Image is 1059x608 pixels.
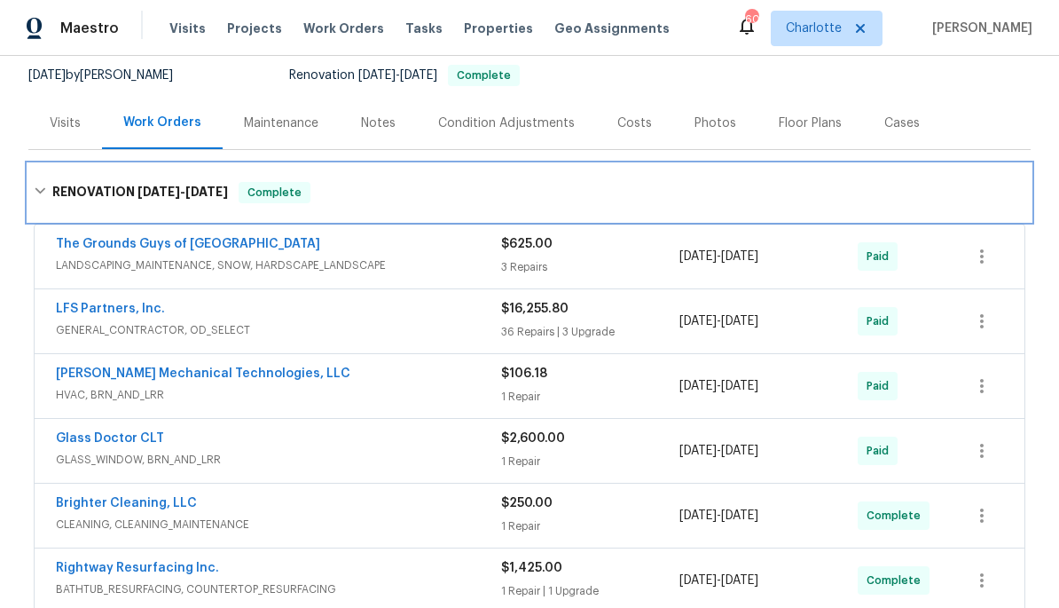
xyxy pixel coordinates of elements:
span: [DATE] [400,69,437,82]
span: Complete [867,507,928,525]
div: Cases [884,114,920,132]
div: Work Orders [123,114,201,131]
span: [DATE] [721,509,758,522]
span: [DATE] [28,69,66,82]
span: - [679,507,758,525]
div: 1 Repair | 1 Upgrade [501,582,679,600]
span: HVAC, BRN_AND_LRR [56,386,501,404]
span: Geo Assignments [554,20,670,37]
div: RENOVATION [DATE]-[DATE]Complete [28,164,1031,221]
span: Properties [464,20,533,37]
div: Floor Plans [779,114,842,132]
div: Costs [617,114,652,132]
span: - [679,248,758,265]
span: GENERAL_CONTRACTOR, OD_SELECT [56,321,501,339]
span: $250.00 [501,497,553,509]
span: - [137,186,228,198]
span: [PERSON_NAME] [925,20,1032,37]
a: [PERSON_NAME] Mechanical Technologies, LLC [56,367,350,380]
span: Complete [867,572,928,589]
div: Maintenance [244,114,318,132]
span: GLASS_WINDOW, BRN_AND_LRR [56,451,501,469]
div: 3 Repairs [501,258,679,276]
span: - [679,442,758,460]
span: Complete [240,184,309,201]
span: [DATE] [679,315,717,328]
span: Tasks [405,22,443,35]
span: Renovation [289,69,520,82]
span: Paid [867,442,896,460]
span: Charlotte [786,20,842,37]
span: Paid [867,377,896,395]
span: [DATE] [137,186,180,198]
span: [DATE] [721,574,758,587]
div: 1 Repair [501,453,679,470]
div: Notes [361,114,396,132]
div: 1 Repair [501,517,679,535]
span: [DATE] [679,445,717,457]
span: [DATE] [721,250,758,263]
span: [DATE] [679,380,717,392]
span: $16,255.80 [501,303,569,315]
div: Visits [50,114,81,132]
span: Projects [227,20,282,37]
span: $1,425.00 [501,562,562,574]
span: - [679,572,758,589]
span: Work Orders [303,20,384,37]
span: [DATE] [358,69,396,82]
a: Rightway Resurfacing Inc. [56,562,219,574]
span: [DATE] [679,574,717,587]
span: [DATE] [679,509,717,522]
span: - [679,377,758,395]
span: LANDSCAPING_MAINTENANCE, SNOW, HARDSCAPE_LANDSCAPE [56,257,501,274]
div: by [PERSON_NAME] [28,65,194,86]
span: BATHTUB_RESURFACING, COUNTERTOP_RESURFACING [56,580,501,598]
span: [DATE] [721,380,758,392]
span: [DATE] [721,315,758,328]
span: $625.00 [501,238,553,250]
span: CLEANING, CLEANING_MAINTENANCE [56,516,501,533]
span: [DATE] [185,186,228,198]
span: - [358,69,437,82]
a: Brighter Cleaning, LLC [56,497,197,509]
span: Visits [169,20,206,37]
a: Glass Doctor CLT [56,432,164,445]
span: $2,600.00 [501,432,565,445]
span: Paid [867,312,896,330]
div: Photos [694,114,736,132]
div: 36 Repairs | 3 Upgrade [501,323,679,341]
span: $106.18 [501,367,547,380]
a: The Grounds Guys of [GEOGRAPHIC_DATA] [56,238,320,250]
span: Maestro [60,20,119,37]
h6: RENOVATION [52,182,228,203]
span: Complete [450,70,518,81]
div: Condition Adjustments [438,114,575,132]
div: 1 Repair [501,388,679,406]
span: Paid [867,248,896,265]
span: [DATE] [721,445,758,457]
div: 60 [745,11,757,28]
a: LFS Partners, Inc. [56,303,165,315]
span: - [679,312,758,330]
span: [DATE] [679,250,717,263]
